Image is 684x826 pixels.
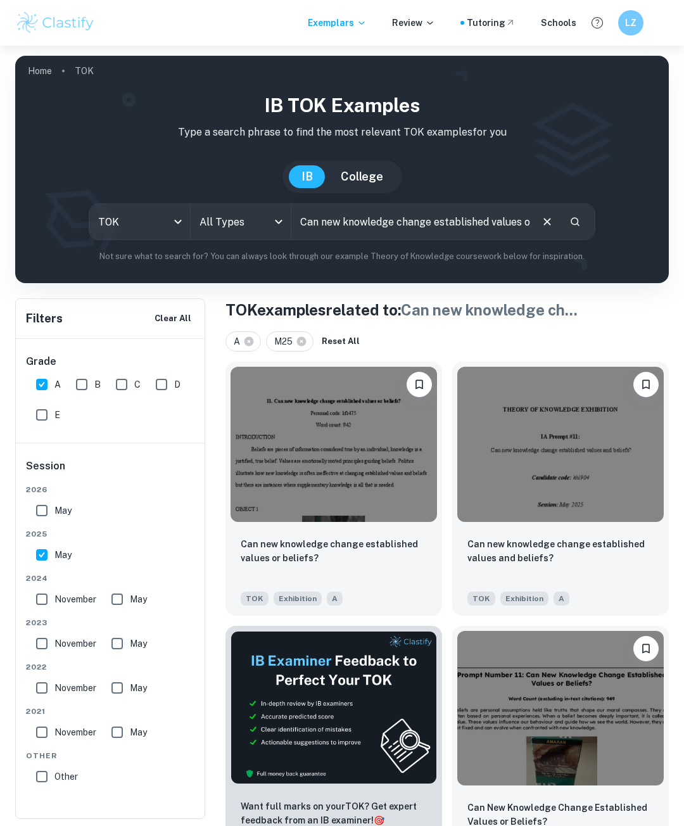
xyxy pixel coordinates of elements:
[241,592,269,606] span: TOK
[54,592,96,606] span: November
[54,408,60,422] span: E
[54,681,96,695] span: November
[28,62,52,80] a: Home
[151,309,194,328] button: Clear All
[130,637,147,651] span: May
[457,367,664,522] img: TOK Exhibition example thumbnail: Can new knowledge change established val
[231,631,437,785] img: Thumbnail
[26,310,63,327] h6: Filters
[319,332,363,351] button: Reset All
[191,204,291,239] div: All Types
[54,378,61,391] span: A
[26,573,196,584] span: 2024
[457,631,664,786] img: TOK Exhibition example thumbnail: Can New Knowledge Change Established Val
[564,211,586,232] button: Search
[624,16,638,30] h6: LZ
[554,592,569,606] span: A
[130,725,147,739] span: May
[407,372,432,397] button: Bookmark
[225,362,442,616] a: BookmarkCan new knowledge change established values or beliefs?TOKExhibitionA
[174,378,180,391] span: D
[274,334,298,348] span: M25
[401,301,578,319] span: Can new knowledge ch ...
[291,204,530,239] input: E.g. human science, ways of knowing, religious objects...
[26,661,196,673] span: 2022
[26,750,196,761] span: Other
[26,484,196,495] span: 2026
[225,298,669,321] h1: TOK examples related to:
[54,770,78,784] span: Other
[89,204,190,239] div: TOK
[15,56,669,283] img: profile cover
[586,12,608,34] button: Help and Feedback
[26,617,196,628] span: 2023
[266,331,313,352] div: M25
[231,367,437,522] img: TOK Exhibition example thumbnail: Can new knowledge change established val
[15,10,96,35] img: Clastify logo
[535,210,559,234] button: Clear
[633,372,659,397] button: Bookmark
[75,64,94,78] p: TOK
[467,537,654,565] p: Can new knowledge change established values and beliefs?
[308,16,367,30] p: Exemplars
[26,354,196,369] h6: Grade
[241,537,427,565] p: Can new knowledge change established values or beliefs?
[54,504,72,518] span: May
[26,528,196,540] span: 2025
[467,592,495,606] span: TOK
[26,706,196,717] span: 2021
[25,91,659,120] h1: IB TOK examples
[134,378,141,391] span: C
[225,331,261,352] div: A
[54,725,96,739] span: November
[500,592,548,606] span: Exhibition
[327,592,343,606] span: A
[328,165,396,188] button: College
[26,459,196,484] h6: Session
[452,362,669,616] a: BookmarkCan new knowledge change established values and beliefs?TOKExhibitionA
[54,637,96,651] span: November
[374,815,384,825] span: 🎯
[289,165,326,188] button: IB
[633,636,659,661] button: Bookmark
[467,16,516,30] a: Tutoring
[130,592,147,606] span: May
[541,16,576,30] a: Schools
[274,592,322,606] span: Exhibition
[94,378,101,391] span: B
[25,125,659,140] p: Type a search phrase to find the most relevant TOK examples for you
[25,250,659,263] p: Not sure what to search for? You can always look through our example Theory of Knowledge coursewo...
[234,334,246,348] span: A
[54,548,72,562] span: May
[392,16,435,30] p: Review
[618,10,643,35] button: LZ
[130,681,147,695] span: May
